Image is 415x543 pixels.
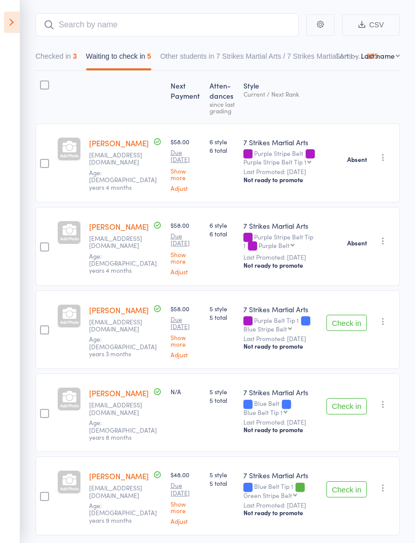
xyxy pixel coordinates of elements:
button: Waiting to check in5 [86,47,151,70]
small: kashmiragoswami05@yahoo.com [89,401,155,416]
small: kanthakatla79@gmail.com [89,484,155,499]
div: Current / Next Rank [243,91,318,97]
div: Blue Stripe Belt [243,325,287,332]
button: CSV [342,14,400,36]
span: 6 style [210,221,236,229]
a: Show more [171,334,201,347]
span: 5 total [210,396,236,404]
a: [PERSON_NAME] [89,305,149,315]
a: Show more [171,168,201,181]
span: 5 total [210,479,236,487]
div: Purple Belt [259,242,289,248]
span: 5 style [210,470,236,479]
a: [PERSON_NAME] [89,221,149,232]
div: Blue Belt Tip 1 [243,409,282,415]
div: 3 [73,52,77,60]
strong: Absent [347,155,367,163]
label: Sort by [336,51,359,61]
div: Blue Belt Tip 1 [243,483,318,498]
div: 7 Strikes Martial Arts [243,387,318,397]
span: Age: [DEMOGRAPHIC_DATA] years 4 months [89,252,157,275]
div: Blue Belt [243,400,318,415]
div: N/A [171,387,201,396]
small: Last Promoted: [DATE] [243,335,318,342]
span: 6 total [210,229,236,238]
a: Adjust [171,268,201,275]
span: Age: [DEMOGRAPHIC_DATA] years 4 months [89,168,157,191]
span: 5 style [210,387,236,396]
a: [PERSON_NAME] [89,388,149,398]
div: 7 Strikes Martial Arts [243,470,318,480]
div: Purple Stripe Belt Tip 1 [243,233,318,250]
a: Adjust [171,185,201,191]
div: Not ready to promote [243,342,318,350]
button: Check in [326,315,367,331]
span: 5 style [210,304,236,313]
div: Not ready to promote [243,176,318,184]
div: 5 [147,52,151,60]
div: $48.00 [171,470,201,524]
div: Atten­dances [205,75,240,119]
div: Next Payment [167,75,205,119]
span: Age: [DEMOGRAPHIC_DATA] years 3 months [89,335,157,358]
small: Last Promoted: [DATE] [243,502,318,509]
a: [PERSON_NAME] [89,471,149,481]
small: taniafreen@gmail.com [89,318,155,333]
div: $58.00 [171,221,201,275]
div: Purple Stripe Belt [243,150,318,165]
div: $58.00 [171,304,201,358]
div: Style [239,75,322,119]
div: Purple Belt Tip 1 [243,317,318,332]
div: Not ready to promote [243,426,318,434]
div: 7 Strikes Martial Arts [243,304,318,314]
small: Last Promoted: [DATE] [243,254,318,261]
div: Not ready to promote [243,509,318,517]
span: 6 total [210,146,236,154]
div: Green Stripe Belt [243,492,292,498]
div: $58.00 [171,137,201,191]
div: 7 Strikes Martial Arts [243,221,318,231]
small: Last Promoted: [DATE] [243,419,318,426]
button: Check in [326,481,367,497]
input: Search by name [35,13,299,36]
small: Due [DATE] [171,149,201,163]
small: Due [DATE] [171,482,201,496]
div: Not ready to promote [243,261,318,269]
div: since last grading [210,101,236,114]
small: melaniewang2203@gmail.com [89,235,155,249]
a: Show more [171,251,201,264]
button: Check in [326,398,367,414]
button: Checked in3 [35,47,77,70]
span: Age: [DEMOGRAPHIC_DATA] years 9 months [89,501,157,524]
a: Show more [171,500,201,514]
span: 6 style [210,137,236,146]
a: [PERSON_NAME] [89,138,149,148]
a: Adjust [171,518,201,524]
div: Last name [361,51,395,61]
a: Adjust [171,351,201,358]
small: Last Promoted: [DATE] [243,168,318,175]
span: 5 total [210,313,236,321]
strong: Absent [347,239,367,247]
small: Due [DATE] [171,232,201,247]
button: Other students in 7 Strikes Martial Arts / 7 Strikes Martial Arts - ...355 [160,47,378,70]
small: Due [DATE] [171,316,201,330]
small: melaniewang2203@gmail.com [89,151,155,166]
div: 7 Strikes Martial Arts [243,137,318,147]
span: Age: [DEMOGRAPHIC_DATA] years 8 months [89,418,157,441]
div: Purple Stripe Belt Tip 1 [243,158,306,165]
